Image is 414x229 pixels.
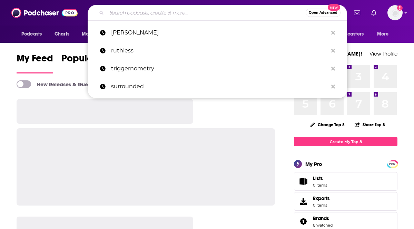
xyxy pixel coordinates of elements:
[77,28,115,41] button: open menu
[328,4,340,11] span: New
[61,52,120,68] span: Popular Feed
[296,197,310,206] span: Exports
[309,11,337,14] span: Open Advanced
[387,5,403,20] img: User Profile
[294,192,397,211] a: Exports
[387,5,403,20] span: Logged in as jprice115
[21,29,42,39] span: Podcasts
[377,29,389,39] span: More
[313,183,327,188] span: 0 items
[372,28,397,41] button: open menu
[88,60,347,78] a: triggernometry
[82,29,106,39] span: Monitoring
[354,118,385,131] button: Share Top 8
[388,161,396,167] span: PRO
[313,195,330,201] span: Exports
[50,28,73,41] a: Charts
[294,172,397,191] a: Lists
[11,6,78,19] img: Podchaser - Follow, Share and Rate Podcasts
[326,28,374,41] button: open menu
[351,7,363,19] a: Show notifications dropdown
[88,24,347,42] a: [PERSON_NAME]
[17,28,51,41] button: open menu
[294,137,397,146] a: Create My Top 8
[369,50,397,57] a: View Profile
[111,60,328,78] p: triggernometry
[17,80,107,88] a: New Releases & Guests Only
[88,42,347,60] a: ruthless
[296,217,310,226] a: Brands
[313,203,330,208] span: 0 items
[331,29,364,39] span: For Podcasters
[296,177,310,186] span: Lists
[388,161,396,166] a: PRO
[88,78,347,96] a: surrounded
[61,52,120,73] a: Popular Feed
[17,52,53,73] a: My Feed
[111,42,328,60] p: ruthless
[387,5,403,20] button: Show profile menu
[313,215,333,221] a: Brands
[111,78,328,96] p: surrounded
[17,52,53,68] span: My Feed
[88,5,347,21] div: Search podcasts, credits, & more...
[313,215,329,221] span: Brands
[306,9,341,17] button: Open AdvancedNew
[368,7,379,19] a: Show notifications dropdown
[313,175,327,181] span: Lists
[111,24,328,42] p: adam carolla
[107,7,306,18] input: Search podcasts, credits, & more...
[55,29,69,39] span: Charts
[313,175,323,181] span: Lists
[306,120,349,129] button: Change Top 8
[305,161,322,167] div: My Pro
[397,5,403,11] svg: Add a profile image
[313,223,333,228] a: 8 watched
